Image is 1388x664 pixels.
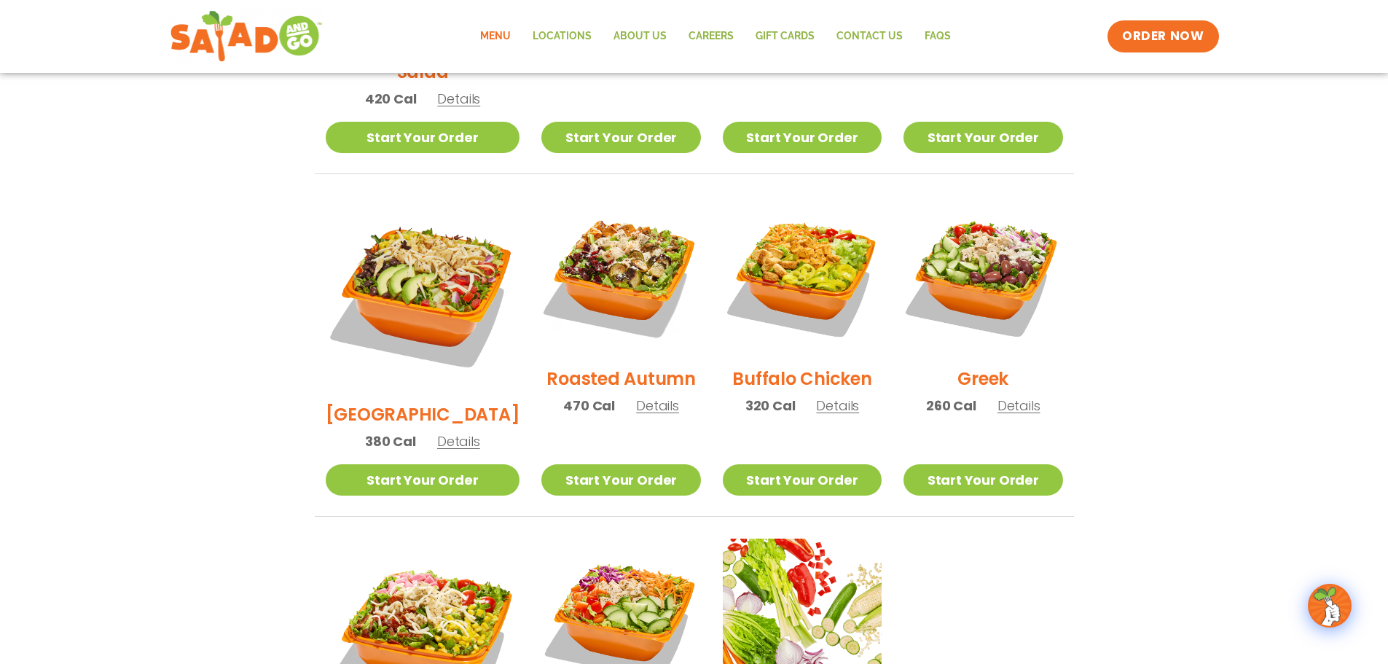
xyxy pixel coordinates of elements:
[541,196,700,355] img: Product photo for Roasted Autumn Salad
[723,196,882,355] img: Product photo for Buffalo Chicken Salad
[469,20,962,53] nav: Menu
[365,89,417,109] span: 420 Cal
[170,7,324,66] img: new-SAG-logo-768×292
[957,366,1008,391] h2: Greek
[326,402,520,427] h2: [GEOGRAPHIC_DATA]
[816,397,859,415] span: Details
[563,396,615,415] span: 470 Cal
[903,464,1062,496] a: Start Your Order
[745,396,796,415] span: 320 Cal
[522,20,603,53] a: Locations
[469,20,522,53] a: Menu
[541,122,700,153] a: Start Your Order
[903,196,1062,355] img: Product photo for Greek Salad
[603,20,678,53] a: About Us
[732,366,871,391] h2: Buffalo Chicken
[636,397,679,415] span: Details
[1107,20,1218,52] a: ORDER NOW
[914,20,962,53] a: FAQs
[678,20,745,53] a: Careers
[826,20,914,53] a: Contact Us
[541,464,700,496] a: Start Your Order
[1309,585,1350,626] img: wpChatIcon
[723,464,882,496] a: Start Your Order
[1122,28,1204,45] span: ORDER NOW
[326,122,520,153] a: Start Your Order
[546,366,696,391] h2: Roasted Autumn
[723,122,882,153] a: Start Your Order
[903,122,1062,153] a: Start Your Order
[997,397,1040,415] span: Details
[926,396,976,415] span: 260 Cal
[326,196,520,391] img: Product photo for BBQ Ranch Salad
[437,90,480,108] span: Details
[437,432,480,450] span: Details
[326,464,520,496] a: Start Your Order
[745,20,826,53] a: GIFT CARDS
[365,431,416,451] span: 380 Cal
